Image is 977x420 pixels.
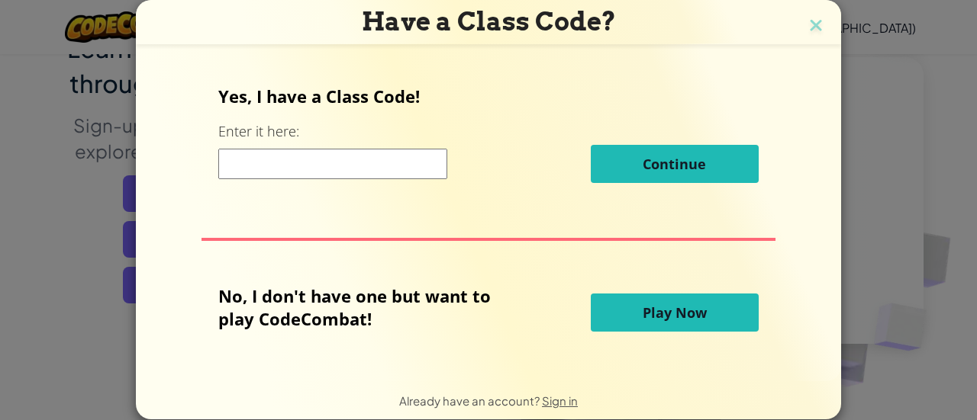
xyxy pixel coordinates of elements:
[591,145,759,183] button: Continue
[218,85,758,107] p: Yes, I have a Class Code!
[399,393,542,408] span: Already have an account?
[643,155,706,173] span: Continue
[643,303,707,322] span: Play Now
[806,15,826,38] img: close icon
[542,393,578,408] a: Sign in
[362,6,616,37] span: Have a Class Code?
[218,284,514,330] p: No, I don't have one but want to play CodeCombat!
[218,122,299,141] label: Enter it here:
[591,293,759,332] button: Play Now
